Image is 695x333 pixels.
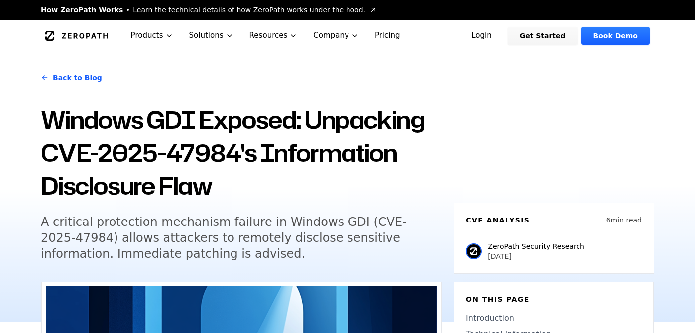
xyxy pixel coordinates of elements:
a: How ZeroPath WorksLearn the technical details of how ZeroPath works under the hood. [41,5,377,15]
span: Learn the technical details of how ZeroPath works under the hood. [133,5,365,15]
a: Introduction [466,312,641,324]
a: Login [460,27,504,45]
button: Products [123,20,181,51]
p: ZeroPath Security Research [488,241,584,251]
h6: CVE Analysis [466,215,530,225]
nav: Global [29,20,666,51]
a: Back to Blog [41,64,102,92]
h1: Windows GDI Exposed: Unpacking CVE-2025-47984's Information Disclosure Flaw [41,104,442,202]
button: Company [305,20,367,51]
button: Solutions [181,20,241,51]
a: Book Demo [581,27,650,45]
a: Pricing [367,20,408,51]
a: Get Started [508,27,578,45]
button: Resources [241,20,306,51]
p: [DATE] [488,251,584,261]
h6: On this page [466,294,641,304]
h5: A critical protection mechanism failure in Windows GDI (CVE-2025-47984) allows attackers to remot... [41,214,423,262]
p: 6 min read [606,215,642,225]
span: How ZeroPath Works [41,5,123,15]
img: ZeroPath Security Research [466,243,482,259]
